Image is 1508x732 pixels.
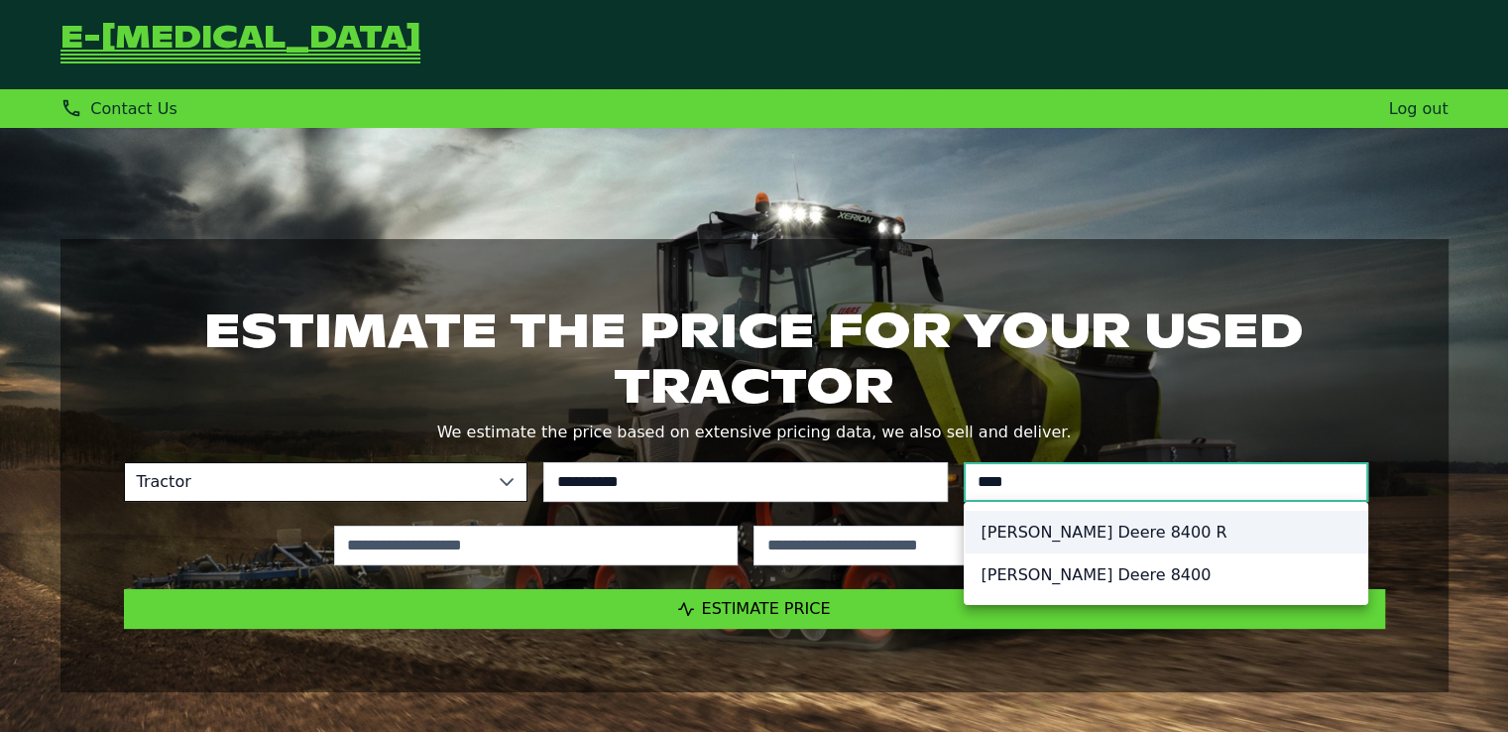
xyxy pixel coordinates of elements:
ul: Option List [965,503,1367,604]
li: [PERSON_NAME] Deere 8400 [965,553,1367,596]
button: Estimate Price [124,589,1385,629]
span: Estimate Price [702,599,831,618]
h1: Estimate the price for your used tractor [124,303,1385,414]
p: We estimate the price based on extensive pricing data, we also sell and deliver. [124,419,1385,446]
span: Tractor [125,463,488,501]
a: Log out [1389,99,1449,118]
span: Contact Us [90,99,176,118]
li: [PERSON_NAME] Deere 8400 R [965,511,1367,553]
div: Contact Us [60,97,177,120]
a: Go Back to Homepage [60,24,420,65]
